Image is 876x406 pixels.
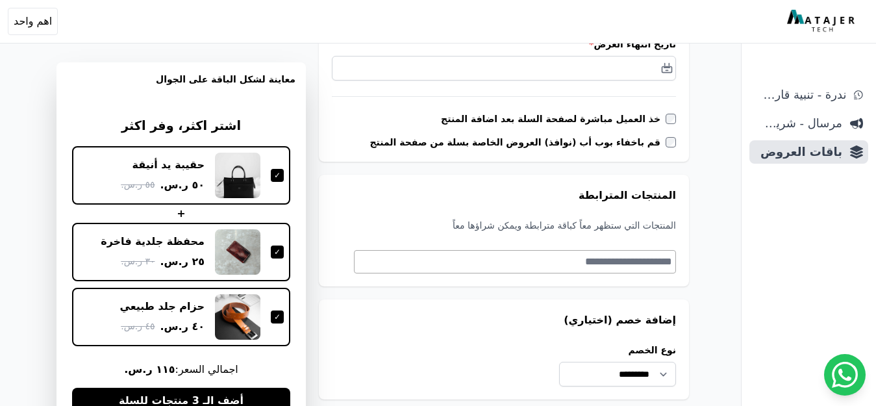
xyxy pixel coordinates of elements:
[101,235,205,249] div: محفظة جلدية فاخرة
[121,255,155,268] span: ٣٠ ر.س.
[332,219,676,232] p: المنتجات التي ستظهر معاً كباقة مترابطة ويمكن شراؤها معاً
[441,112,666,125] label: خذ العميل مباشرة لصفحة السلة بعد اضافة المنتج
[160,319,205,335] span: ٤٠ ر.س.
[369,136,666,149] label: قم باخفاء بوب أب (نوافذ) العروض الخاصة بسلة من صفحة المنتج
[121,178,155,192] span: ٥٥ ر.س.
[215,229,260,275] img: محفظة جلدية فاخرة
[120,299,205,314] div: حزام جلد طبيعي
[14,14,52,29] span: اهم واحد
[124,363,175,375] b: ١١٥ ر.س.
[755,86,846,104] span: ندرة - تنبية قارب علي النفاذ
[72,117,290,136] h3: اشتر اكثر، وفر اكثر
[160,177,205,193] span: ٥٠ ر.س.
[332,312,676,328] h3: إضافة خصم (اختياري)
[160,254,205,270] span: ٢٥ ر.س.
[132,158,205,172] div: حقيبة يد أنيقة
[121,320,155,333] span: ٤٥ ر.س.
[755,143,842,161] span: باقات العروض
[8,8,58,35] button: اهم واحد
[72,206,290,222] div: +
[755,114,842,133] span: مرسال - شريط دعاية
[72,362,290,377] span: اجمالي السعر:
[215,294,260,340] img: حزام جلد طبيعي
[67,73,295,101] h3: معاينة لشكل الباقة على الجوال
[559,344,676,357] label: نوع الخصم
[332,38,676,51] label: تاريخ انتهاء العرض
[787,10,858,33] img: MatajerTech Logo
[332,188,676,203] h3: المنتجات المترابطة
[215,153,260,198] img: حقيبة يد أنيقة
[355,254,672,270] textarea: Search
